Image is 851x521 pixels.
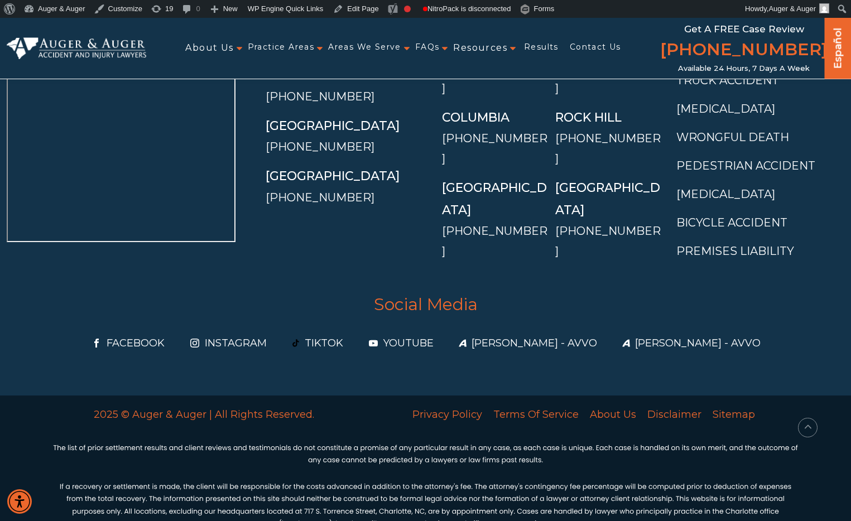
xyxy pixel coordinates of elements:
a: [PHONE_NUMBER] [442,224,547,258]
span: Social Media [7,296,844,330]
a: Pedestrian Accident [676,159,815,172]
span: Available 24 Hours, 7 Days a Week [678,64,810,73]
span: About Us [185,36,233,61]
a: [GEOGRAPHIC_DATA] [266,168,400,184]
a: [PHONE_NUMBER] [266,90,374,103]
img: TikTok [291,339,300,348]
a: Practice Areas [248,36,315,59]
a: [GEOGRAPHIC_DATA] [442,180,547,218]
a: Premises Liability [676,244,794,258]
a: [MEDICAL_DATA] [676,187,775,201]
div: Accessibility Menu [7,489,32,514]
a: Contact Us [570,36,621,59]
a: Bicycle Accident [676,216,787,229]
a: Sitemap [707,403,761,426]
a: [PERSON_NAME] - Avvo [615,330,767,356]
a: Truck Accident [676,74,779,87]
a: [PHONE_NUMBER] [555,224,661,258]
a: Español [829,17,847,76]
a: [GEOGRAPHIC_DATA] [266,118,400,133]
a: [PHONE_NUMBER] [555,132,661,165]
a: [PHONE_NUMBER] [442,132,547,165]
a: Disclaimer [642,403,707,426]
a: [PHONE_NUMBER] [442,61,547,95]
a: Columbia [442,110,509,125]
a: [PERSON_NAME] - Avvo [451,330,604,356]
a: [GEOGRAPHIC_DATA] [555,180,660,218]
a: Facebook [84,330,171,356]
span: Auger & Auger [768,4,816,13]
div: Focus keyphrase not set [404,6,411,12]
span: Resources [453,36,507,61]
a: Areas We Serve [328,36,401,59]
a: Wrongful Death [676,131,789,144]
a: FAQs [415,36,440,59]
img: Avvo [622,339,631,348]
p: 2025 © Auger & Auger | All Rights Reserved. [53,406,356,423]
a: [PHONE_NUMBER] [266,191,374,204]
a: Instagram [182,330,273,356]
img: Auger & Auger Accident and Injury Lawyers Logo [7,37,146,59]
a: YouTube [361,330,440,356]
a: [PHONE_NUMBER] [555,61,661,95]
a: [PHONE_NUMBER] [266,140,374,153]
img: Avvo [458,339,467,348]
a: Rock Hill [555,110,622,125]
a: Terms Of Service [488,403,584,426]
span: Get a FREE Case Review [684,23,804,35]
a: [MEDICAL_DATA] [676,102,775,115]
a: TikTok [285,330,350,356]
button: scroll to up [798,418,818,437]
a: Privacy Policy [407,403,488,426]
a: [PHONE_NUMBER] [660,37,828,64]
a: About Us [584,403,642,426]
a: Results [524,36,559,59]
